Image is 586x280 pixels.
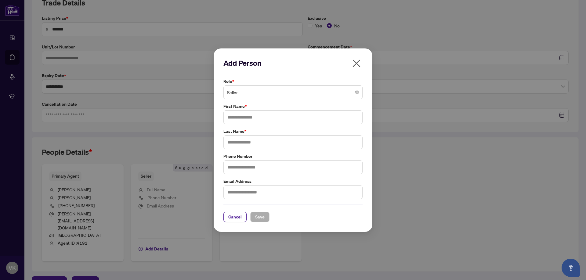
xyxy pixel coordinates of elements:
[223,178,363,184] label: Email Address
[227,87,359,98] span: Seller
[352,58,361,68] span: close
[223,211,247,222] button: Cancel
[228,212,242,222] span: Cancel
[250,211,269,222] button: Save
[223,103,363,110] label: First Name
[223,153,363,159] label: Phone Number
[223,78,363,85] label: Role
[223,58,363,68] h2: Add Person
[223,128,363,135] label: Last Name
[562,259,580,277] button: Open asap
[355,90,359,94] span: close-circle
